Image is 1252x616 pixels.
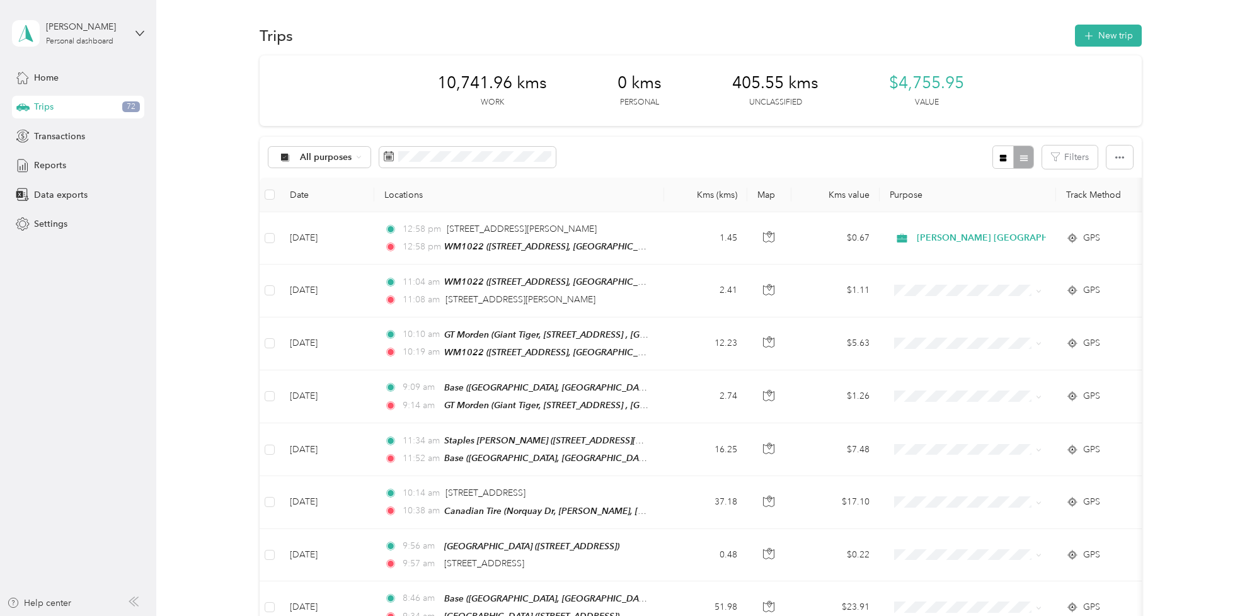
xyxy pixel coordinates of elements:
span: 10:10 am [403,328,439,341]
span: WM1022 ([STREET_ADDRESS], [GEOGRAPHIC_DATA], [GEOGRAPHIC_DATA]) [444,277,757,287]
span: Canadian Tire (Norquay Dr, [PERSON_NAME], [GEOGRAPHIC_DATA]) [444,506,726,516]
span: GPS [1083,389,1100,403]
td: $17.10 [791,476,880,528]
span: 11:52 am [403,452,439,465]
td: 37.18 [664,476,747,528]
th: Track Method [1056,178,1144,212]
td: 2.41 [664,265,747,317]
span: 11:08 am [403,293,440,307]
span: 9:14 am [403,399,439,413]
span: 12:58 pm [403,240,439,254]
span: 10,741.96 kms [437,73,547,93]
span: GT Morden (Giant Tiger, [STREET_ADDRESS] , [GEOGRAPHIC_DATA], [GEOGRAPHIC_DATA]) [444,329,815,340]
span: Settings [34,217,67,231]
span: [PERSON_NAME] [GEOGRAPHIC_DATA] [917,231,1088,245]
span: 10:38 am [403,504,439,518]
td: 12.23 [664,317,747,370]
p: Value [915,97,939,108]
span: Staples [PERSON_NAME] ([STREET_ADDRESS][PERSON_NAME]) [444,435,706,446]
span: GPS [1083,443,1100,457]
span: WM1022 ([STREET_ADDRESS], [GEOGRAPHIC_DATA], [GEOGRAPHIC_DATA]) [444,241,757,252]
span: WM1022 ([STREET_ADDRESS], [GEOGRAPHIC_DATA], [GEOGRAPHIC_DATA]) [444,347,757,358]
td: $0.67 [791,212,880,265]
span: All purposes [300,153,352,162]
span: 11:34 am [403,434,439,448]
td: $1.26 [791,370,880,423]
span: [STREET_ADDRESS][PERSON_NAME] [445,294,595,305]
span: Data exports [34,188,88,202]
td: $1.11 [791,265,880,317]
span: 9:09 am [403,380,439,394]
span: GPS [1083,495,1100,509]
span: 10:19 am [403,345,439,359]
td: [DATE] [280,265,374,317]
span: GPS [1083,231,1100,245]
th: Purpose [880,178,1056,212]
span: 12:58 pm [403,222,441,236]
span: Trips [34,100,54,113]
span: Home [34,71,59,84]
span: Transactions [34,130,85,143]
th: Kms (kms) [664,178,747,212]
span: 72 [122,101,140,113]
span: Base ([GEOGRAPHIC_DATA], [GEOGRAPHIC_DATA]) [444,453,653,464]
td: [DATE] [280,370,374,423]
div: Personal dashboard [46,38,113,45]
span: Base ([GEOGRAPHIC_DATA], [GEOGRAPHIC_DATA]) [444,382,653,393]
button: Filters [1042,145,1098,169]
div: [PERSON_NAME] [46,20,125,33]
td: [DATE] [280,476,374,528]
td: $7.48 [791,423,880,476]
th: Map [747,178,791,212]
h1: Trips [260,29,293,42]
span: [GEOGRAPHIC_DATA] ([STREET_ADDRESS]) [444,541,619,551]
th: Kms value [791,178,880,212]
span: [STREET_ADDRESS][PERSON_NAME] [447,224,597,234]
span: 10:14 am [403,486,440,500]
span: 405.55 kms [732,73,818,93]
span: 11:04 am [403,275,439,289]
span: 8:46 am [403,591,439,605]
button: Help center [7,596,71,610]
span: GPS [1083,600,1100,614]
span: $4,755.95 [889,73,964,93]
td: [DATE] [280,529,374,581]
span: 0 kms [617,73,662,93]
p: Work [481,97,504,108]
span: 9:57 am [403,557,439,571]
p: Personal [620,97,659,108]
td: 1.45 [664,212,747,265]
span: GPS [1083,336,1100,350]
span: GPS [1083,283,1100,297]
span: [STREET_ADDRESS] [444,558,524,569]
span: 9:56 am [403,539,439,553]
td: $0.22 [791,529,880,581]
td: [DATE] [280,423,374,476]
iframe: Everlance-gr Chat Button Frame [1181,545,1252,616]
td: $5.63 [791,317,880,370]
span: GT Morden (Giant Tiger, [STREET_ADDRESS] , [GEOGRAPHIC_DATA], [GEOGRAPHIC_DATA]) [444,400,815,411]
td: [DATE] [280,212,374,265]
td: 0.48 [664,529,747,581]
td: 2.74 [664,370,747,423]
p: Unclassified [749,97,802,108]
span: Base ([GEOGRAPHIC_DATA], [GEOGRAPHIC_DATA]) [444,593,653,604]
span: Reports [34,159,66,172]
span: GPS [1083,548,1100,562]
td: 16.25 [664,423,747,476]
span: [STREET_ADDRESS] [445,488,525,498]
th: Date [280,178,374,212]
th: Locations [374,178,664,212]
td: [DATE] [280,317,374,370]
button: New trip [1075,25,1142,47]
